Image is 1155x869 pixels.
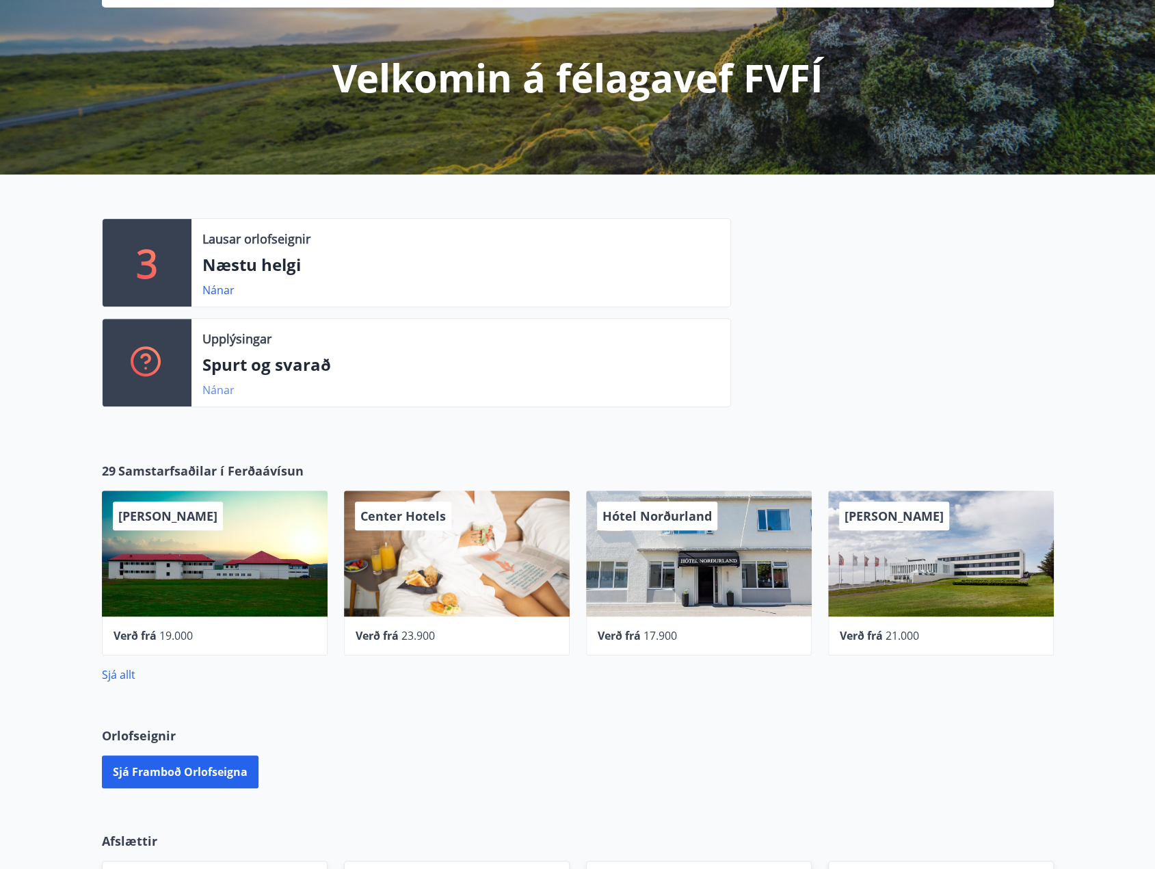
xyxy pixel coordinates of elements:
[401,628,435,643] span: 23.900
[114,628,157,643] span: Verð frá
[840,628,883,643] span: Verð frá
[202,283,235,298] a: Nánar
[118,508,217,524] span: [PERSON_NAME]
[202,230,310,248] p: Lausar orlofseignir
[202,330,271,348] p: Upplýsingar
[202,382,235,398] a: Nánar
[643,628,677,643] span: 17.900
[886,628,919,643] span: 21.000
[602,508,712,524] span: Hótel Norðurland
[332,51,823,103] p: Velkomin á félagavef FVFÍ
[202,353,719,376] p: Spurt og svarað
[845,508,944,524] span: [PERSON_NAME]
[102,667,135,682] a: Sjá allt
[136,237,158,289] p: 3
[102,462,116,480] span: 29
[598,628,641,643] span: Verð frá
[159,628,193,643] span: 19.000
[102,755,258,788] button: Sjá framboð orlofseigna
[102,832,1054,850] p: Afslættir
[356,628,399,643] span: Verð frá
[118,462,304,480] span: Samstarfsaðilar í Ferðaávísun
[102,727,176,744] span: Orlofseignir
[360,508,446,524] span: Center Hotels
[202,253,719,276] p: Næstu helgi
